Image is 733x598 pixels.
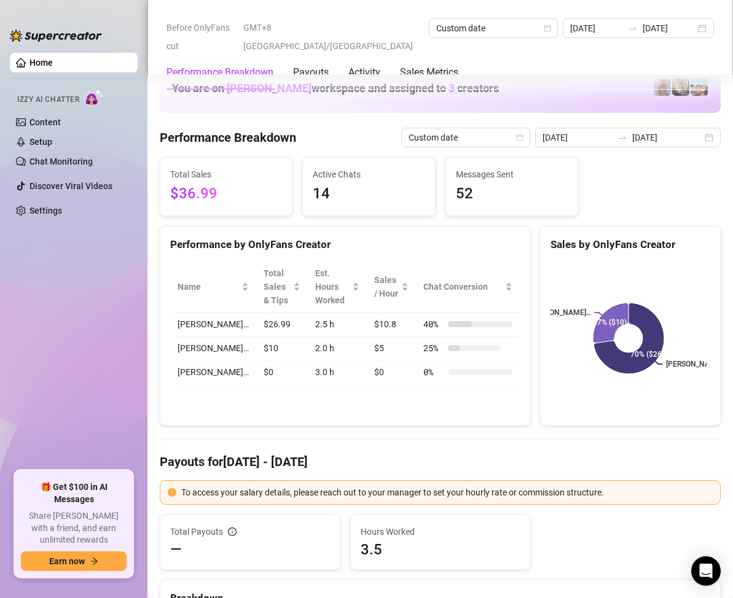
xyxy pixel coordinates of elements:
[17,94,79,106] span: Izzy AI Chatter
[29,58,53,68] a: Home
[456,182,568,206] span: 52
[10,29,102,42] img: logo-BBDzfeDw.svg
[544,25,551,32] span: calendar
[570,21,623,35] input: Start date
[256,360,308,384] td: $0
[361,540,520,559] span: 3.5
[315,266,349,307] div: Est. Hours Worked
[170,360,256,384] td: [PERSON_NAME]…
[628,23,638,33] span: swap-right
[423,317,443,331] span: 40 %
[367,360,417,384] td: $0
[409,128,523,147] span: Custom date
[264,266,291,307] span: Total Sales & Tips
[617,133,627,142] span: to
[374,273,399,300] span: Sales / Hour
[29,181,112,191] a: Discover Viral Videos
[617,133,627,142] span: swap-right
[423,341,443,355] span: 25 %
[167,18,236,55] span: Before OnlyFans cut
[423,365,443,379] span: 0 %
[416,262,520,313] th: Chat Conversion
[551,236,710,253] div: Sales by OnlyFans Creator
[90,557,98,565] span: arrow-right
[170,168,282,181] span: Total Sales
[361,525,520,538] span: Hours Worked
[29,137,52,147] a: Setup
[516,134,523,141] span: calendar
[691,556,721,586] div: Open Intercom Messenger
[170,540,182,559] span: —
[308,360,366,384] td: 3.0 h
[543,131,613,144] input: Start date
[423,280,503,293] span: Chat Conversion
[170,336,256,360] td: [PERSON_NAME]…
[628,23,638,33] span: to
[168,488,176,497] span: exclamation-circle
[49,556,85,566] span: Earn now
[170,262,256,313] th: Name
[181,486,713,499] div: To access your salary details, please reach out to your manager to set your hourly rate or commis...
[228,527,237,536] span: info-circle
[367,313,417,336] td: $10.8
[167,65,273,80] div: Performance Breakdown
[293,65,329,80] div: Payouts
[313,182,425,206] span: 14
[643,21,696,35] input: End date
[667,360,728,368] text: [PERSON_NAME]…
[256,313,308,336] td: $26.99
[170,525,223,538] span: Total Payouts
[367,336,417,360] td: $5
[243,18,421,55] span: GMT+8 [GEOGRAPHIC_DATA]/[GEOGRAPHIC_DATA]
[313,168,425,181] span: Active Chats
[436,19,551,37] span: Custom date
[21,510,127,546] span: Share [PERSON_NAME] with a friend, and earn unlimited rewards
[21,481,127,505] span: 🎁 Get $100 in AI Messages
[308,313,366,336] td: 2.5 h
[530,308,591,317] text: [PERSON_NAME]…
[367,262,417,313] th: Sales / Hour
[160,453,721,470] h4: Payouts for [DATE] - [DATE]
[29,157,93,166] a: Chat Monitoring
[632,131,702,144] input: End date
[21,551,127,571] button: Earn nowarrow-right
[170,236,520,253] div: Performance by OnlyFans Creator
[178,280,239,293] span: Name
[456,168,568,181] span: Messages Sent
[170,313,256,336] td: [PERSON_NAME]…
[400,65,458,80] div: Sales Metrics
[29,206,62,216] a: Settings
[348,65,380,80] div: Activity
[170,182,282,206] span: $36.99
[29,117,61,127] a: Content
[308,336,366,360] td: 2.0 h
[256,336,308,360] td: $10
[84,89,103,107] img: AI Chatter
[256,262,308,313] th: Total Sales & Tips
[160,129,296,146] h4: Performance Breakdown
